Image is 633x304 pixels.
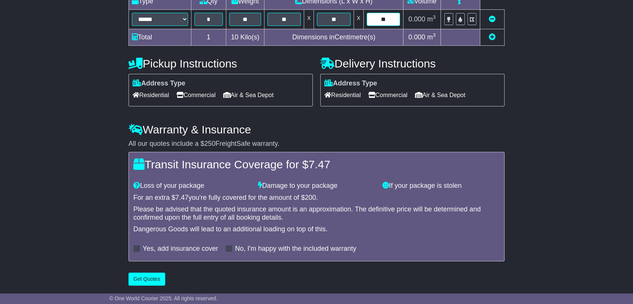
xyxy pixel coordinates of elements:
[128,123,505,136] h4: Warranty & Insurance
[133,225,500,234] div: Dangerous Goods will lead to an additional loading on top of this.
[354,9,363,29] td: x
[133,158,500,171] h4: Transit Insurance Coverage for $
[109,295,218,301] span: © One World Courier 2025. All rights reserved.
[128,273,165,286] button: Get Quotes
[128,57,313,70] h4: Pickup Instructions
[133,79,185,88] label: Address Type
[415,89,466,101] span: Air & Sea Depot
[133,89,169,101] span: Residential
[324,89,361,101] span: Residential
[408,15,425,23] span: 0.000
[433,14,436,20] sup: 3
[264,29,403,45] td: Dimensions in Centimetre(s)
[175,194,188,201] span: 7.47
[489,33,496,41] a: Add new item
[320,57,505,70] h4: Delivery Instructions
[128,140,505,148] div: All our quotes include a $ FreightSafe warranty.
[204,140,215,147] span: 250
[129,29,191,45] td: Total
[176,89,215,101] span: Commercial
[324,79,377,88] label: Address Type
[235,245,356,253] label: No, I'm happy with the included warranty
[143,245,218,253] label: Yes, add insurance cover
[427,15,436,23] span: m
[254,182,379,190] div: Damage to your package
[427,33,436,41] span: m
[304,9,314,29] td: x
[368,89,407,101] span: Commercial
[308,158,330,171] span: 7.47
[133,194,500,202] div: For an extra $ you're fully covered for the amount of $ .
[223,89,274,101] span: Air & Sea Depot
[433,32,436,38] sup: 3
[191,29,226,45] td: 1
[379,182,503,190] div: If your package is stolen
[305,194,316,201] span: 200
[133,205,500,222] div: Please be advised that the quoted insurance amount is an approximation. The definitive price will...
[408,33,425,41] span: 0.000
[226,29,264,45] td: Kilo(s)
[231,33,238,41] span: 10
[489,15,496,23] a: Remove this item
[130,182,254,190] div: Loss of your package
